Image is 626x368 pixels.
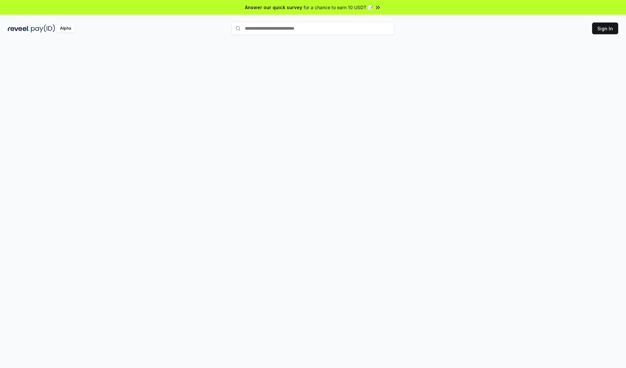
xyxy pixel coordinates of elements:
span: for a chance to earn 10 USDT 📝 [304,4,373,11]
button: Sign In [592,22,618,34]
img: reveel_dark [8,24,30,33]
div: Alpha [56,24,75,33]
img: pay_id [31,24,55,33]
span: Answer our quick survey [245,4,302,11]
